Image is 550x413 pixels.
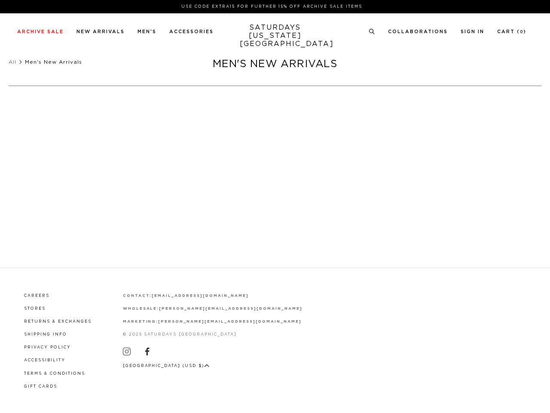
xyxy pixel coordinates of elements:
p: Use Code EXTRA15 for Further 15% Off Archive Sale Items [21,3,523,10]
strong: wholesale: [123,307,159,311]
a: Accessories [169,29,214,34]
a: Terms & Conditions [24,372,85,376]
a: Gift Cards [24,385,57,388]
strong: contact: [123,294,152,298]
a: [PERSON_NAME][EMAIL_ADDRESS][DOMAIN_NAME] [159,307,302,311]
a: New Arrivals [76,29,125,34]
a: SATURDAYS[US_STATE][GEOGRAPHIC_DATA] [240,24,311,48]
a: Returns & Exchanges [24,320,92,324]
a: All [9,59,16,65]
a: Archive Sale [17,29,64,34]
p: © 2025 Saturdays [GEOGRAPHIC_DATA] [123,331,302,338]
span: Men's New Arrivals [25,59,82,65]
button: [GEOGRAPHIC_DATA] (USD $) [123,363,210,369]
a: Privacy Policy [24,345,71,349]
a: Men's [137,29,156,34]
a: Careers [24,294,49,298]
a: Sign In [461,29,484,34]
small: 0 [520,30,523,34]
a: Cart (0) [497,29,526,34]
a: Collaborations [388,29,448,34]
a: [PERSON_NAME][EMAIL_ADDRESS][DOMAIN_NAME] [158,320,301,324]
a: [EMAIL_ADDRESS][DOMAIN_NAME] [152,294,248,298]
a: Accessibility [24,358,65,362]
strong: marketing: [123,320,159,324]
a: Stores [24,307,46,311]
a: Shipping Info [24,333,67,336]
